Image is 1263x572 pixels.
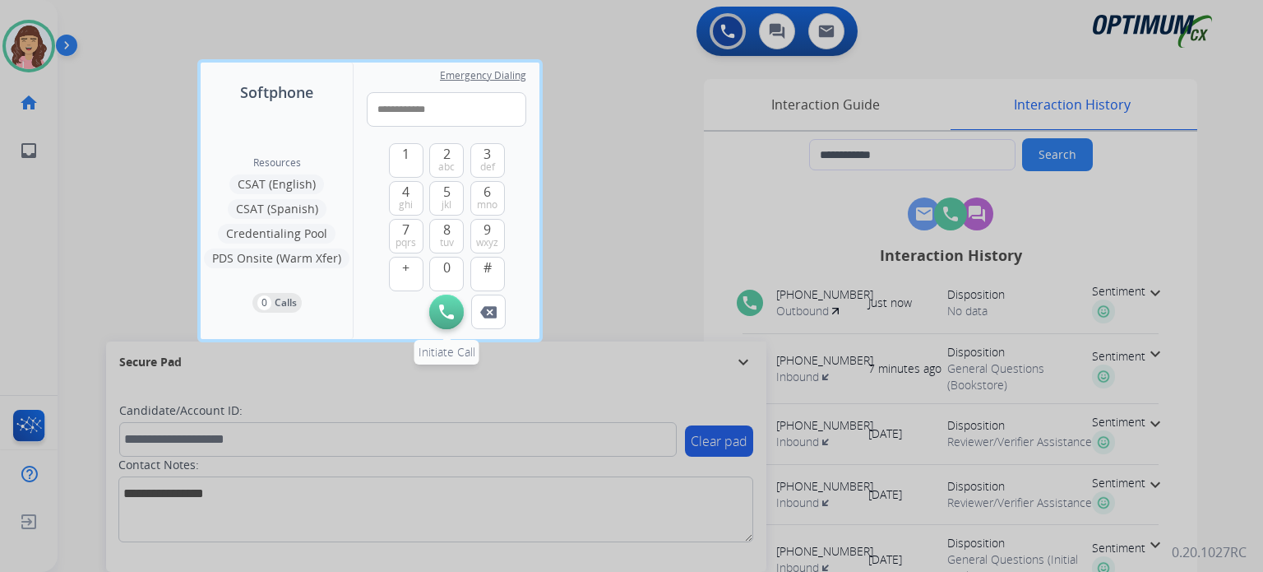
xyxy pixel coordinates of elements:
button: 0 [429,257,464,291]
span: def [480,160,495,174]
button: 2abc [429,143,464,178]
span: mno [477,198,497,212]
button: 3def [470,143,505,178]
span: Softphone [240,81,313,104]
span: + [402,258,409,277]
span: 5 [443,182,451,202]
button: 1 [389,143,423,178]
button: CSAT (English) [229,174,324,194]
span: abc [438,160,455,174]
span: wxyz [476,236,498,249]
button: Credentialing Pool [218,224,335,244]
button: PDS Onsite (Warm Xfer) [204,249,349,268]
span: ghi [399,198,413,212]
p: Calls [275,295,297,310]
span: 8 [443,220,451,239]
button: 5jkl [429,181,464,216]
span: 4 [402,182,409,202]
span: 7 [402,220,409,239]
button: 9wxyz [470,219,505,253]
button: # [470,257,505,291]
span: 6 [483,182,491,202]
span: pqrs [396,236,416,249]
span: jkl [442,198,451,212]
button: 4ghi [389,181,423,216]
span: 3 [483,144,491,164]
span: 2 [443,144,451,164]
span: Emergency Dialing [440,69,526,82]
img: call-button [480,306,497,319]
p: 0.20.1027RC [1172,542,1247,562]
span: tuv [440,236,454,249]
span: 0 [443,258,451,277]
button: 7pqrs [389,219,423,253]
button: 6mno [470,181,505,216]
button: 8tuv [429,219,464,253]
button: Initiate Call [429,295,464,329]
span: Initiate Call [419,344,475,360]
span: # [483,258,492,277]
button: + [389,257,423,291]
button: CSAT (Spanish) [228,199,326,219]
p: 0 [257,295,271,310]
span: 9 [483,220,491,239]
button: 0Calls [252,293,302,313]
img: call-button [439,305,454,319]
span: Resources [253,156,301,170]
span: 1 [402,144,409,164]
